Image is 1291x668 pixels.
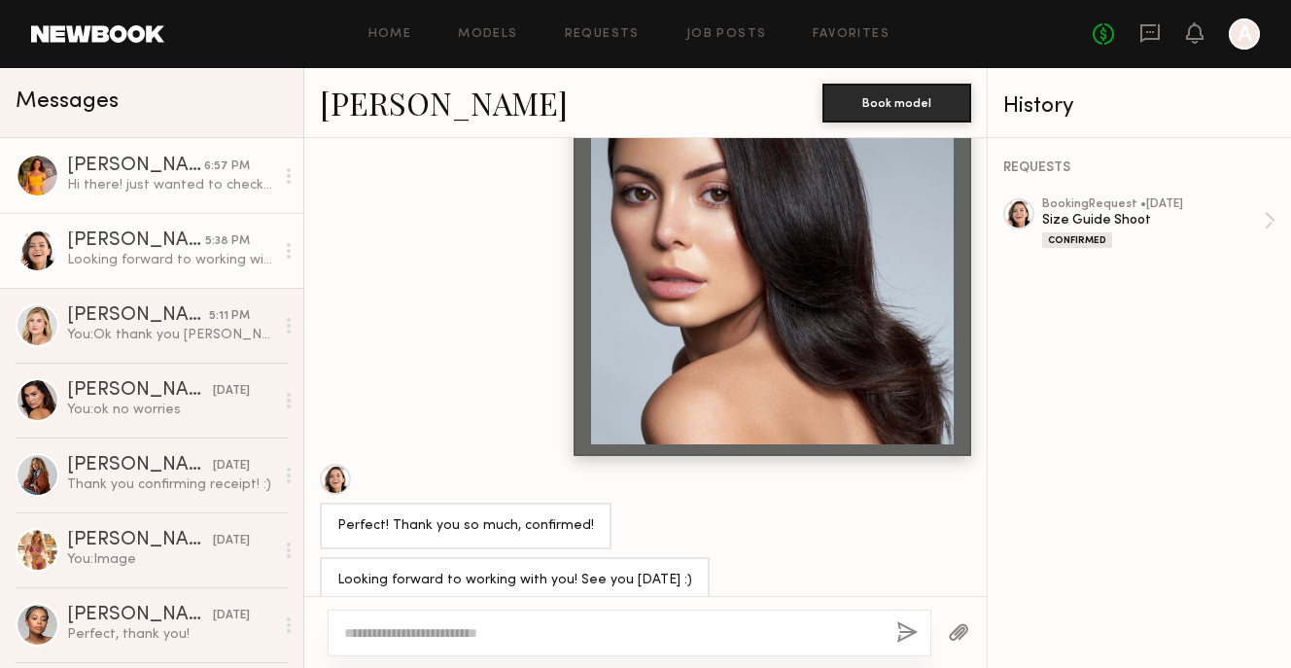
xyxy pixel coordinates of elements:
div: Thank you confirming receipt! :) [67,475,274,494]
div: You: ok no worries [67,401,274,419]
div: booking Request • [DATE] [1042,198,1264,211]
a: Favorites [813,28,890,41]
button: Book model [822,84,971,123]
div: 5:11 PM [209,307,250,326]
a: Book model [822,93,971,110]
div: History [1003,95,1275,118]
a: Job Posts [686,28,767,41]
div: Confirmed [1042,232,1112,248]
div: You: Ok thank you [PERSON_NAME]! [67,326,274,344]
div: [PERSON_NAME] [67,231,205,251]
span: Messages [16,90,119,113]
div: [DATE] [213,382,250,401]
div: [PERSON_NAME] [67,606,213,625]
div: [PERSON_NAME] [67,306,209,326]
div: [DATE] [213,607,250,625]
a: A [1229,18,1260,50]
div: You: Image [67,550,274,569]
div: Perfect! Thank you so much, confirmed! [337,515,594,538]
div: Hi there! just wanted to check in, are you thinking of shooting on the 6th? [67,176,274,194]
div: Size Guide Shoot [1042,211,1264,229]
div: [PERSON_NAME] [67,381,213,401]
div: [DATE] [213,457,250,475]
div: Looking forward to working with you! See you [DATE] :) [67,251,274,269]
div: [PERSON_NAME] [67,531,213,550]
a: Models [458,28,517,41]
div: [PERSON_NAME] [67,456,213,475]
div: 6:57 PM [204,158,250,176]
div: Looking forward to working with you! See you [DATE] :) [337,570,692,592]
div: Perfect, thank you! [67,625,274,644]
a: Requests [565,28,640,41]
a: Home [368,28,412,41]
a: bookingRequest •[DATE]Size Guide ShootConfirmed [1042,198,1275,248]
div: [PERSON_NAME] [67,157,204,176]
a: [PERSON_NAME] [320,82,568,123]
div: REQUESTS [1003,161,1275,175]
div: [DATE] [213,532,250,550]
div: 5:38 PM [205,232,250,251]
